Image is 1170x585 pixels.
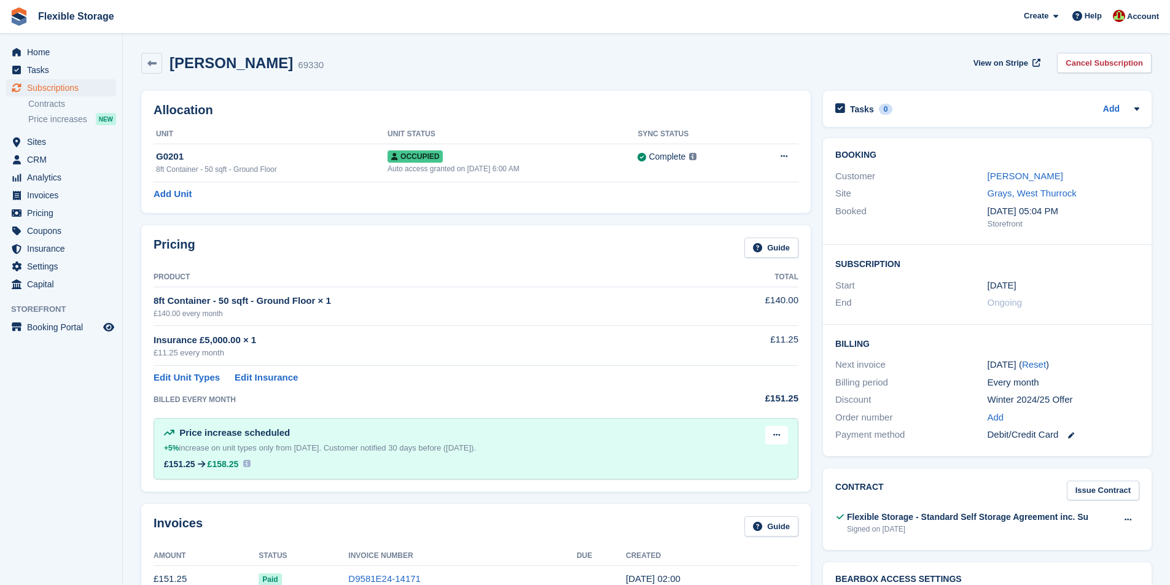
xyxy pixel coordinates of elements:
div: Payment method [835,428,987,442]
div: Billing period [835,376,987,390]
span: Home [27,44,101,61]
img: icon-info-931a05b42745ab749e9cb3f8fd5492de83d1ef71f8849c2817883450ef4d471b.svg [243,460,251,467]
img: stora-icon-8386f47178a22dfd0bd8f6a31ec36ba5ce8667c1dd55bd0f319d3a0aa187defe.svg [10,7,28,26]
a: menu [6,61,116,79]
a: Add [988,411,1004,425]
h2: Tasks [850,104,874,115]
a: menu [6,44,116,61]
span: Capital [27,276,101,293]
th: Status [259,546,348,566]
span: Storefront [11,303,122,316]
th: Created [626,546,798,566]
a: Contracts [28,98,116,110]
h2: Subscription [835,257,1139,269]
div: Discount [835,393,987,407]
img: icon-info-grey-7440780725fd019a000dd9b08b2336e03edf1995a4989e88bcd33f0948082b44.svg [689,153,696,160]
a: Flexible Storage [33,6,119,26]
a: Grays, West Thurrock [988,188,1077,198]
span: Occupied [388,150,443,163]
span: Customer notified 30 days before ([DATE]). [324,443,476,452]
a: menu [6,133,116,150]
div: Winter 2024/25 Offer [988,393,1139,407]
div: Insurance £5,000.00 × 1 [154,333,696,347]
a: Edit Unit Types [154,371,220,385]
a: [PERSON_NAME] [988,171,1063,181]
span: £158.25 [208,459,239,469]
span: Price increases [28,114,87,125]
span: Tasks [27,61,101,79]
time: 2025-01-28 01:00:00 UTC [988,279,1016,293]
h2: BearBox Access Settings [835,575,1139,584]
td: £140.00 [696,287,798,325]
a: menu [6,276,116,293]
a: menu [6,258,116,275]
div: Customer [835,169,987,184]
div: NEW [96,113,116,125]
a: Issue Contract [1067,481,1139,501]
span: Booking Portal [27,319,101,336]
h2: Contract [835,481,884,501]
a: Add Unit [154,187,192,201]
span: CRM [27,151,101,168]
th: Invoice Number [348,546,577,566]
div: G0201 [156,150,388,164]
a: menu [6,222,116,239]
a: menu [6,204,116,222]
a: Guide [744,516,798,537]
div: Booked [835,204,987,230]
div: £140.00 every month [154,308,696,319]
h2: Booking [835,150,1139,160]
div: [DATE] 05:04 PM [988,204,1139,219]
a: View on Stripe [969,53,1043,73]
div: Order number [835,411,987,425]
th: Due [577,546,626,566]
th: Unit [154,125,388,144]
h2: Billing [835,337,1139,349]
div: Signed on [DATE] [847,524,1088,535]
a: Preview store [101,320,116,335]
a: menu [6,319,116,336]
div: Complete [649,150,685,163]
div: Start [835,279,987,293]
a: Cancel Subscription [1057,53,1152,73]
th: Total [696,268,798,287]
h2: Pricing [154,238,195,258]
th: Product [154,268,696,287]
div: £151.25 [164,459,195,469]
span: Settings [27,258,101,275]
span: Pricing [27,204,101,222]
td: £11.25 [696,326,798,366]
span: Account [1127,10,1159,23]
span: Analytics [27,169,101,186]
span: Invoices [27,187,101,204]
div: End [835,296,987,310]
div: £11.25 every month [154,347,696,359]
a: Edit Insurance [235,371,298,385]
a: Reset [1022,359,1046,370]
div: Site [835,187,987,201]
div: £151.25 [696,392,798,406]
a: menu [6,151,116,168]
a: menu [6,187,116,204]
a: Add [1103,103,1120,117]
span: Subscriptions [27,79,101,96]
div: +5% [164,442,179,454]
a: menu [6,169,116,186]
span: Ongoing [988,297,1023,308]
a: menu [6,79,116,96]
div: Auto access granted on [DATE] 6:00 AM [388,163,638,174]
div: Every month [988,376,1139,390]
th: Amount [154,546,259,566]
div: Next invoice [835,358,987,372]
th: Sync Status [638,125,749,144]
h2: Allocation [154,103,798,117]
a: D9581E24-14171 [348,573,421,584]
span: Insurance [27,240,101,257]
a: Guide [744,238,798,258]
div: 0 [879,104,893,115]
div: 8ft Container - 50 sqft - Ground Floor × 1 [154,294,696,308]
div: Storefront [988,218,1139,230]
time: 2025-07-28 01:00:52 UTC [626,573,681,584]
span: Help [1085,10,1102,22]
span: Price increase scheduled [179,427,290,438]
